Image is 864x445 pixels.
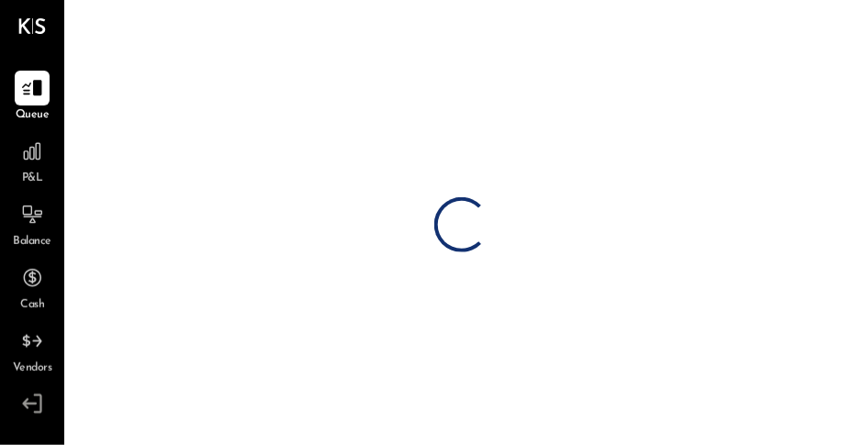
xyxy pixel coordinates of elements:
[22,171,43,187] span: P&L
[1,197,63,250] a: Balance
[16,107,50,124] span: Queue
[1,134,63,187] a: P&L
[13,361,52,377] span: Vendors
[1,261,63,314] a: Cash
[13,234,51,250] span: Balance
[1,324,63,377] a: Vendors
[20,297,44,314] span: Cash
[1,387,63,440] a: Journal Entries
[1,71,63,124] a: Queue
